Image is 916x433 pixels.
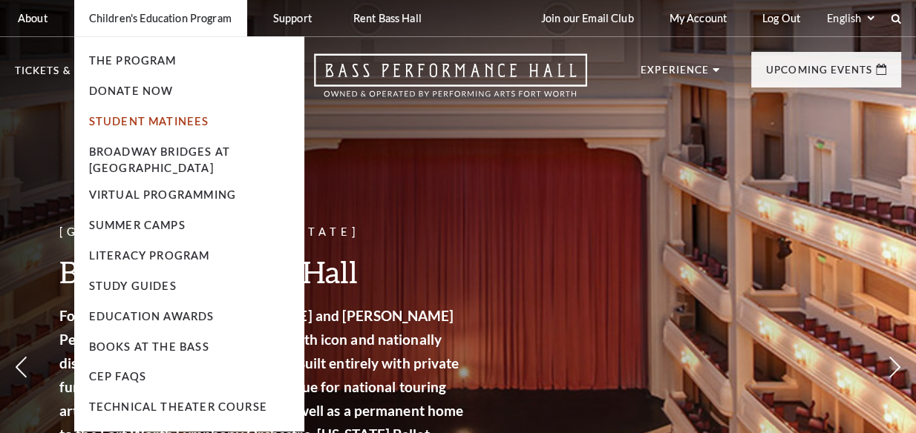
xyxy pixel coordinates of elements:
[15,66,115,84] p: Tickets & Events
[89,115,209,128] a: Student Matinees
[824,11,877,25] select: Select:
[89,85,174,97] a: Donate Now
[89,54,177,67] a: The Program
[89,145,230,174] a: Broadway Bridges at [GEOGRAPHIC_DATA]
[89,280,177,292] a: Study Guides
[59,223,468,242] p: [GEOGRAPHIC_DATA], [US_STATE]
[89,249,210,262] a: Literacy Program
[59,253,468,291] h3: Bass Performance Hall
[89,340,209,353] a: Books At The Bass
[18,12,48,24] p: About
[353,12,422,24] p: Rent Bass Hall
[89,310,215,323] a: Education Awards
[766,65,872,83] p: Upcoming Events
[273,12,312,24] p: Support
[641,65,709,83] p: Experience
[89,370,146,383] a: CEP Faqs
[89,188,236,201] a: Virtual Programming
[89,219,186,231] a: Summer Camps
[89,12,232,24] p: Children's Education Program
[89,400,267,413] a: Technical Theater Course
